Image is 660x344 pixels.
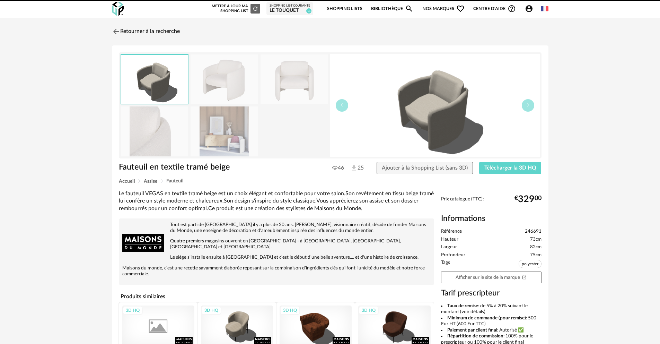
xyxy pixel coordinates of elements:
[441,244,457,250] span: Largeur
[382,165,468,171] span: Ajouter à la Shopping List (sans 3D)
[350,164,364,172] span: 25
[112,27,120,36] img: svg+xml;base64,PHN2ZyB3aWR0aD0iMjQiIGhlaWdodD0iMjQiIHZpZXdCb3g9IjAgMCAyNCAyNCIgZmlsbD0ibm9uZSIgeG...
[479,162,542,174] button: Télécharger la 3D HQ
[270,4,310,14] a: Shopping List courante Le Touquet 11
[371,1,413,17] a: BibliothèqueMagnify icon
[122,222,164,264] img: brand logo
[119,291,434,302] h4: Produits similaires
[121,106,188,156] img: fauteuil-en-textile-trame-beige-1000-4-35-246691_5.jpg
[508,5,516,13] span: Help Circle Outline icon
[332,164,344,171] span: 46
[121,55,188,104] img: thumbnail.png
[530,244,542,250] span: 82cm
[122,238,431,250] p: Quatre premiers magasins ouvrent en [GEOGRAPHIC_DATA] - à [GEOGRAPHIC_DATA], [GEOGRAPHIC_DATA], [...
[144,179,157,184] span: Assise
[441,260,450,270] span: Tags
[191,106,258,156] img: fauteuil-en-textile-trame-beige-1000-4-35-246691_3.jpg
[201,306,221,315] div: 3D HQ
[441,327,542,334] li: : Autorisé ✅
[252,7,258,10] span: Refresh icon
[447,316,526,320] b: Minimum de commande (pour remise)
[441,237,458,243] span: Hauteur
[306,8,311,14] span: 11
[518,197,535,202] span: 329
[359,306,379,315] div: 3D HQ
[447,334,503,338] b: Répartition de commission
[525,5,536,13] span: Account Circle icon
[405,5,413,13] span: Magnify icon
[112,24,180,39] a: Retourner à la recherche
[514,197,542,202] div: € 00
[522,275,527,279] span: Open In New icon
[456,5,465,13] span: Heart Outline icon
[441,214,542,224] h2: Informations
[422,1,465,17] span: Nos marques
[447,303,478,308] b: Taux de remise
[525,5,533,13] span: Account Circle icon
[350,164,358,172] img: Téléchargements
[447,328,497,333] b: Paiement par client final
[112,2,124,16] img: OXP
[123,306,143,315] div: 3D HQ
[119,179,542,184] div: Breadcrumb
[441,315,542,327] li: : 500 Eur HT (600 Eur TTC)
[122,265,431,277] p: Maisons du monde, c'est une recette savamment élaborée reposant sur la combinaison d'ingrédients ...
[270,4,310,8] div: Shopping List courante
[441,272,542,284] a: Afficher sur le site de la marqueOpen In New icon
[119,162,291,173] h1: Fauteuil en textile tramé beige
[441,252,465,258] span: Profondeur
[541,5,548,12] img: fr
[330,54,540,157] img: thumbnail.png
[270,8,310,14] div: Le Touquet
[377,162,473,174] button: Ajouter à la Shopping List (sans 3D)
[519,260,542,268] span: polyester
[530,252,542,258] span: 75cm
[441,196,542,209] div: Prix catalogue (TTC):
[122,222,431,234] p: Tout est parti de [GEOGRAPHIC_DATA] il y a plus de 20 ans. [PERSON_NAME], visionnaire créatif, dé...
[261,54,328,104] img: fauteuil-en-textile-trame-beige-1000-4-35-246691_4.jpg
[473,5,516,13] span: Centre d'aideHelp Circle Outline icon
[530,237,542,243] span: 73cm
[210,4,260,14] div: Mettre à jour ma Shopping List
[119,179,135,184] span: Accueil
[327,1,362,17] a: Shopping Lists
[525,229,542,235] span: 246691
[441,288,542,298] h3: Tarif prescripteur
[122,255,431,260] p: Le siège s'installe ensuite à [GEOGRAPHIC_DATA] et c'est le début d'une belle aventure.... et d'u...
[441,229,462,235] span: Référence
[166,179,183,183] span: Fauteuil
[441,303,542,315] li: : de 5% à 20% suivant le montant (voir détails)
[280,306,300,315] div: 3D HQ
[484,165,536,171] span: Télécharger la 3D HQ
[119,190,434,212] div: Le fauteuil VEGAS en textile tramé beige est un choix élégant et confortable pour votre salon.Son...
[191,54,258,104] img: fauteuil-en-textile-trame-beige-1000-4-35-246691_1.jpg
